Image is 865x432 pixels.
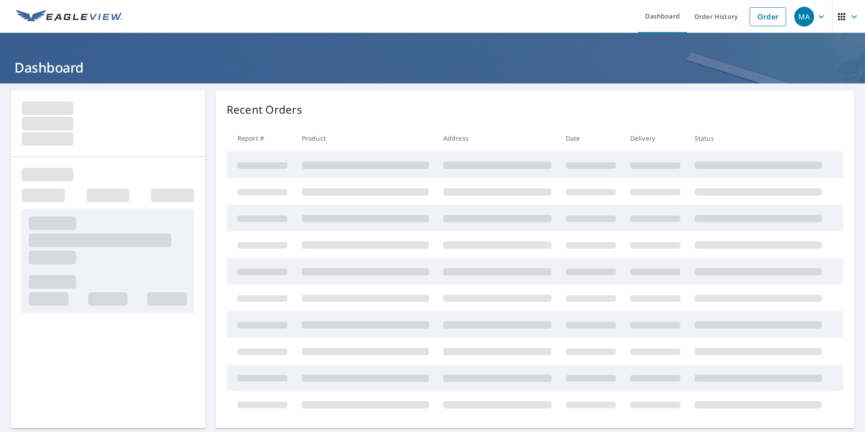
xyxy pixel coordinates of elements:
th: Date [559,125,623,152]
th: Delivery [623,125,687,152]
th: Status [687,125,829,152]
th: Address [436,125,559,152]
img: EV Logo [16,10,123,23]
div: MA [794,7,814,27]
h1: Dashboard [11,58,854,77]
th: Product [295,125,436,152]
p: Recent Orders [227,101,302,118]
a: Order [750,7,786,26]
th: Report # [227,125,295,152]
